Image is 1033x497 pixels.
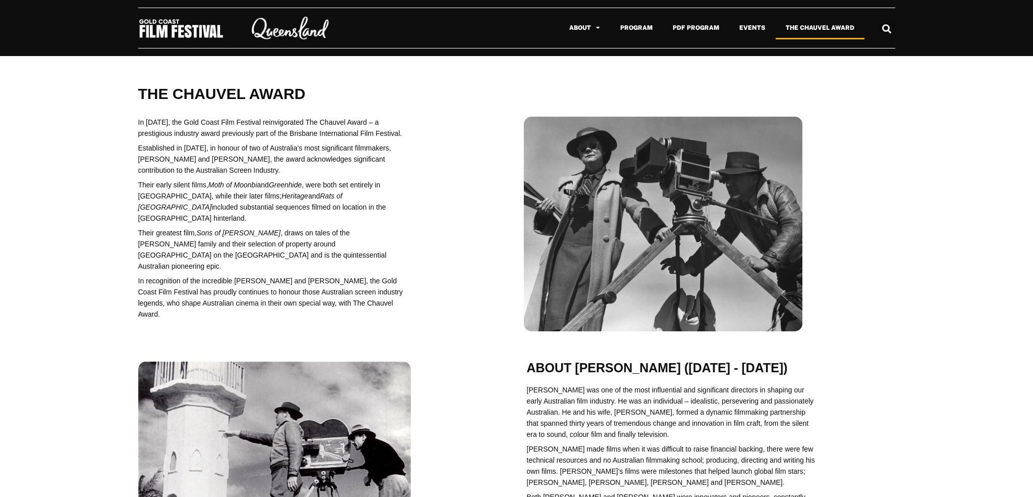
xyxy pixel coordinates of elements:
[352,16,864,39] nav: Menu
[527,443,818,488] p: [PERSON_NAME] made films when it was difficult to raise financial backing, there were few technic...
[138,192,386,222] span: and included substantial sequences filmed on location in the [GEOGRAPHIC_DATA] hinterland.
[663,16,729,39] a: PDF Program
[138,117,406,139] p: In [DATE], the Gold Coast Film Festival reinvigorated The Chauvel Award – a prestigious industry ...
[138,192,343,211] em: Rats of [GEOGRAPHIC_DATA]
[138,179,406,224] p: Their early silent films, and , were both set entirely in [GEOGRAPHIC_DATA], while their later fi...
[138,86,895,102] h1: The chauvel award
[138,275,406,320] p: In recognition of the incredible [PERSON_NAME] and [PERSON_NAME], the Gold Coast Film Festival ha...
[269,181,302,189] em: Greenhide
[878,20,895,37] div: Search
[138,142,406,176] p: Established in [DATE], in honour of two of Australia’s most significant filmmakers, [PERSON_NAME]...
[559,16,610,39] a: About
[776,16,864,39] a: The Chauvel Award
[208,181,257,189] em: Moth of Moonbi
[196,229,281,237] em: Sons of [PERSON_NAME]
[138,227,406,272] p: Their greatest film, , draws on tales of the [PERSON_NAME] family and their selection of property...
[527,384,818,440] p: [PERSON_NAME] was one of the most influential and significant directors in shaping our early Aust...
[282,192,308,200] em: Heritage
[729,16,776,39] a: Events
[610,16,663,39] a: Program
[527,362,895,374] h2: About [PERSON_NAME] ([DATE] - [DATE])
